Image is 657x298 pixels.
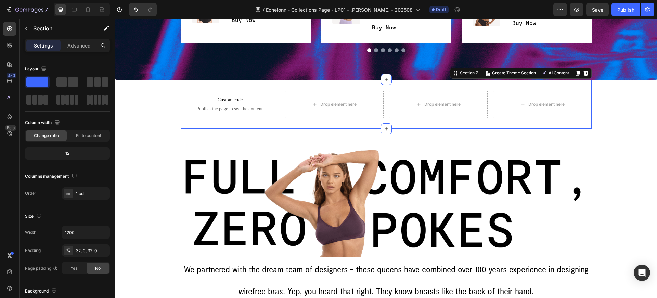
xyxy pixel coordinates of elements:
img: All trunk, no junk [66,126,476,238]
button: Dot [252,29,256,33]
button: Dot [286,29,290,33]
div: Undo/Redo [129,3,157,16]
div: 12 [26,149,108,158]
span: / [263,6,265,13]
div: Columns management [25,172,78,181]
span: Change ratio [34,133,59,139]
span: No [95,265,101,271]
div: Open Intercom Messenger [634,265,650,281]
button: Dot [272,29,276,33]
button: Dot [259,29,263,33]
div: Drop element here [413,82,449,88]
div: Drop element here [205,82,241,88]
div: Beta [5,125,16,131]
span: Echelonn - Collections Page - LP01 - [PERSON_NAME] - 202508 [266,6,413,13]
p: Settings [34,42,53,49]
div: Size [25,212,43,221]
span: Fit to content [76,133,101,139]
span: Publish the page to see the content. [66,86,164,93]
div: Publish [617,6,634,13]
button: AI Content [425,50,455,58]
div: Padding [25,247,41,254]
button: Buy Now [257,4,281,12]
input: Auto [62,226,109,239]
button: Save [586,3,609,16]
div: Background [25,287,58,296]
span: Custom code [66,77,164,85]
div: Drop element here [309,82,345,88]
div: Column width [25,118,61,127]
span: Draft [436,6,446,13]
span: Yes [70,265,77,271]
div: 450 [7,73,16,78]
div: Section 7 [343,51,364,57]
p: Section [33,24,89,32]
span: We partnered with the dream team of designers - these queens have combined over 100 years experie... [69,244,473,277]
div: 32, 0, 32, 0 [76,248,108,254]
button: Dot [266,29,270,33]
span: Save [592,7,603,13]
button: 7 [3,3,51,16]
div: Layout [25,65,48,74]
div: Order [25,190,36,197]
p: Advanced [67,42,91,49]
p: 7 [45,5,48,14]
button: Publish [611,3,640,16]
div: Width [25,229,36,235]
p: Create Theme Section [377,51,421,57]
iframe: Design area [115,19,657,298]
div: 1 col [76,191,108,197]
div: Page padding [25,265,58,271]
button: Dot [279,29,283,33]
